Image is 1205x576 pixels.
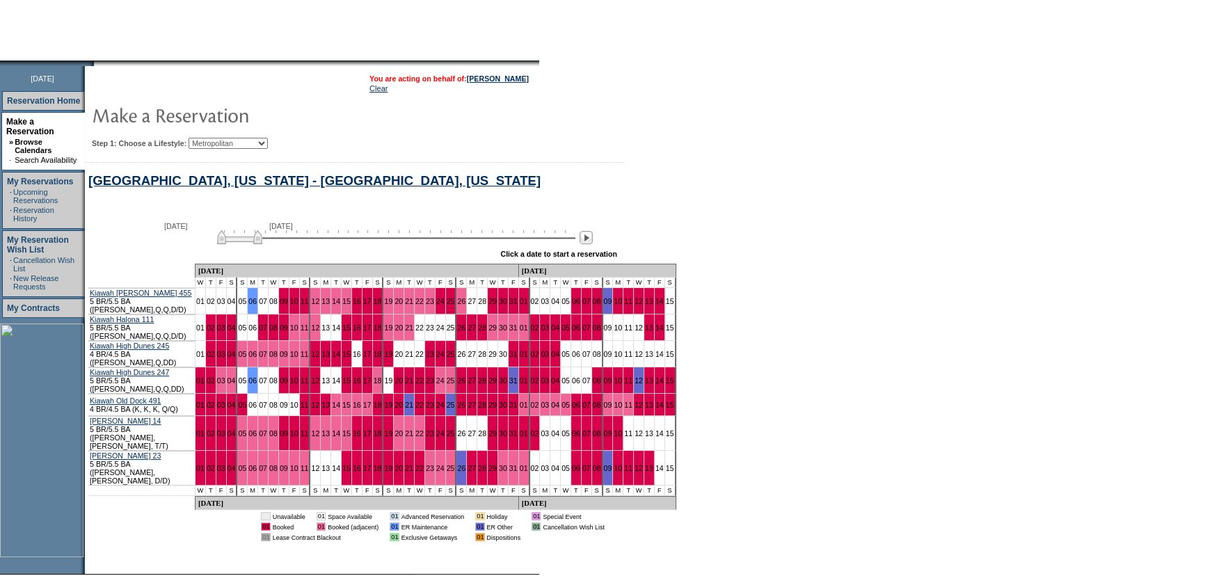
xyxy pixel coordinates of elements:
img: promoShadowLeftCorner.gif [89,61,94,66]
a: 07 [259,401,267,409]
a: Kiawah [PERSON_NAME] 455 [90,289,191,297]
a: My Reservations [7,177,73,186]
a: 19 [384,429,392,438]
a: Browse Calendars [15,138,51,154]
a: 06 [572,376,580,385]
a: Clear [369,84,388,93]
a: 03 [217,376,225,385]
a: 12 [311,350,319,358]
a: 14 [655,297,664,305]
a: 07 [259,429,267,438]
a: 23 [426,297,434,305]
a: 28 [478,376,486,385]
img: Next [580,231,593,244]
a: 04 [228,429,236,438]
a: 09 [280,350,288,358]
a: Kiawah High Dunes 247 [90,368,169,376]
a: 09 [604,350,612,358]
a: 05 [561,376,570,385]
a: 20 [394,350,403,358]
a: 10 [290,429,298,438]
a: 15 [666,323,674,332]
a: 15 [342,323,351,332]
a: 04 [551,297,559,305]
a: 26 [457,350,465,358]
a: 21 [405,323,413,332]
a: 16 [353,297,361,305]
a: 15 [666,401,674,409]
a: 11 [624,350,632,358]
a: 05 [238,401,246,409]
a: 02 [531,350,539,358]
a: Reservation History [13,206,54,223]
a: 10 [614,350,622,358]
a: 07 [259,297,267,305]
a: 07 [259,376,267,385]
a: 08 [593,401,601,409]
a: 09 [604,297,612,305]
a: 03 [541,401,549,409]
a: 13 [645,401,653,409]
a: 03 [541,350,549,358]
a: 25 [447,323,455,332]
a: 01 [196,350,205,358]
a: 03 [217,429,225,438]
a: 12 [635,401,643,409]
a: 05 [238,429,246,438]
a: 30 [499,376,507,385]
a: 11 [624,297,632,305]
a: 10 [290,350,298,358]
a: 07 [582,323,591,332]
a: 21 [405,401,413,409]
a: 09 [604,429,612,438]
a: 29 [488,323,497,332]
a: 05 [561,323,570,332]
a: 27 [468,323,476,332]
a: 15 [342,429,351,438]
a: 25 [447,376,455,385]
a: 14 [332,429,340,438]
a: 06 [572,429,580,438]
a: 23 [426,350,434,358]
a: 18 [374,429,382,438]
a: 07 [582,401,591,409]
a: 04 [551,376,559,385]
a: 22 [415,297,424,305]
a: 07 [582,376,591,385]
a: 15 [342,297,351,305]
a: 03 [541,297,549,305]
a: 16 [353,401,361,409]
a: 10 [614,429,622,438]
a: 12 [311,376,319,385]
a: 11 [301,376,309,385]
a: 17 [363,350,372,358]
a: 11 [624,429,632,438]
a: 05 [561,401,570,409]
a: 04 [551,429,559,438]
a: 15 [342,376,351,385]
a: 22 [415,323,424,332]
a: 12 [311,323,319,332]
a: 14 [332,350,340,358]
a: 20 [394,429,403,438]
a: 08 [269,401,278,409]
a: 09 [280,323,288,332]
a: 12 [635,323,643,332]
a: 04 [228,323,236,332]
a: 30 [499,401,507,409]
a: 19 [384,401,392,409]
a: 06 [248,376,257,385]
a: 25 [447,297,455,305]
a: 31 [509,401,518,409]
a: 16 [353,350,361,358]
a: 31 [509,376,518,385]
a: 10 [614,376,622,385]
a: 22 [415,429,424,438]
a: 27 [468,376,476,385]
a: 08 [269,323,278,332]
a: 05 [238,376,246,385]
a: 07 [582,429,591,438]
a: 13 [645,376,653,385]
a: 19 [384,350,392,358]
a: 13 [645,323,653,332]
